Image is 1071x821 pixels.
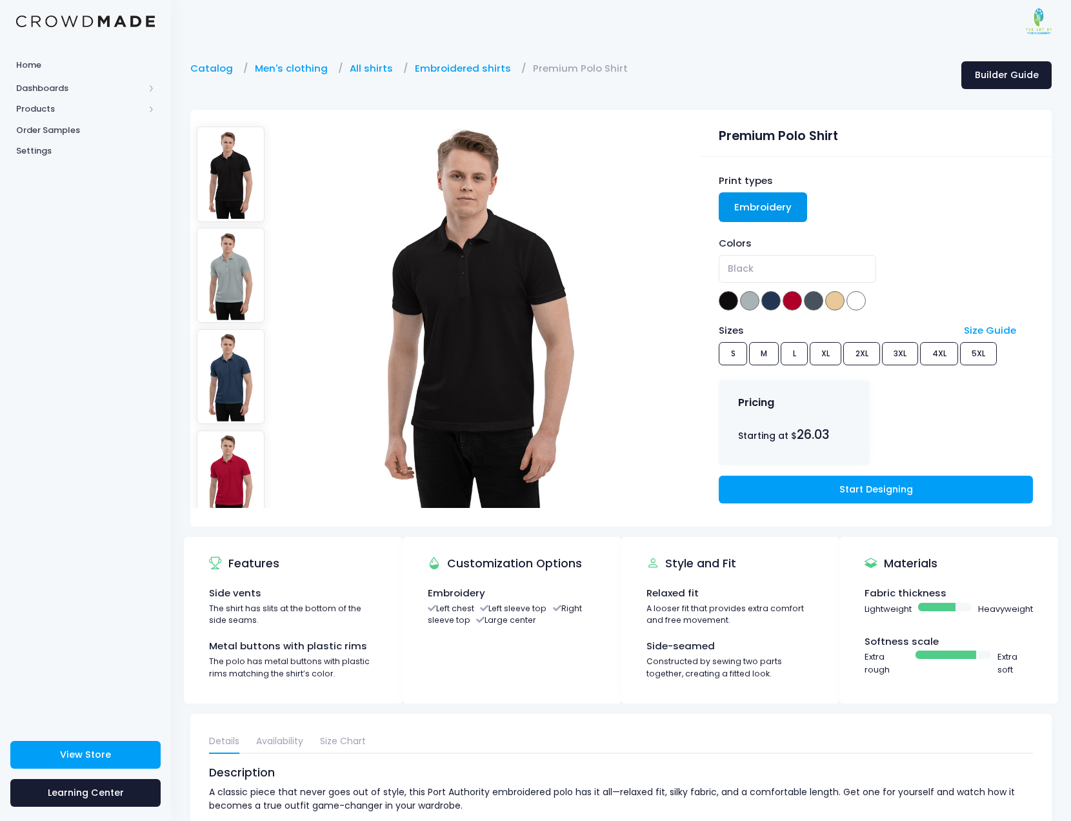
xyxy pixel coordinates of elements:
li: Right sleeve top [428,603,582,626]
a: Catalog [190,61,239,76]
div: Embroidery [428,586,596,600]
div: Softness scale [865,634,1033,649]
div: Side-seamed [646,639,815,653]
li: Left chest [428,603,474,614]
a: View Store [10,741,161,769]
div: Colors [719,236,1032,250]
span: Lightweight [865,603,912,616]
a: Builder Guide [961,61,1052,89]
div: Style and Fit [646,545,737,582]
img: User [1026,8,1052,34]
span: Basic example [918,603,972,611]
span: Home [16,59,155,72]
a: All shirts [350,61,399,76]
span: Learning Center [48,786,124,799]
div: The polo has metal buttons with plastic rims matching the shirt’s color. [209,656,377,680]
span: Black [719,255,876,283]
a: Learning Center [10,779,161,807]
li: Large center [476,614,536,625]
span: Extra rough [865,651,909,676]
div: Side vents [209,586,377,600]
div: Constructed by sewing two parts together, creating a fitted look. [646,656,815,680]
span: Black [728,262,754,276]
div: Print types [719,174,1032,188]
h4: Pricing [738,396,774,409]
div: Materials [865,545,937,582]
span: Heavyweight [978,603,1033,616]
div: The shirt has slits at the bottom of the side seams. [209,603,377,627]
div: Features [209,545,279,582]
div: Premium Polo Shirt [719,121,1032,146]
p: A classic piece that never goes out of style, this Port Authority embroidered polo has it all—rel... [209,786,1033,813]
span: View Store [60,748,111,761]
a: Size Chart [320,731,366,754]
a: Size Guide [964,323,1016,337]
div: Starting at $ [738,425,851,444]
div: Relaxed fit [646,586,815,600]
a: Embroidered shirts [415,61,517,76]
a: Details [209,731,239,754]
span: Dashboards [16,82,144,95]
div: Fabric thickness [865,586,1033,600]
div: Description [209,764,1033,781]
div: Sizes [713,323,957,338]
span: Basic example [916,651,992,659]
span: Settings [16,145,155,157]
div: A looser fit that provides extra comfort and free movement. [646,603,815,627]
img: Logo [16,15,155,28]
a: Premium Polo Shirt [533,61,634,76]
a: Availability [256,731,303,754]
span: Extra soft [997,651,1033,676]
span: Order Samples [16,124,155,137]
div: Metal buttons with plastic rims [209,639,377,653]
a: Embroidery [719,192,807,222]
li: Left sleeve top [480,603,546,614]
a: Start Designing [719,476,1032,503]
a: Men's clothing [255,61,334,76]
div: Customization Options [428,545,582,582]
span: 26.03 [797,426,829,443]
span: Products [16,103,144,116]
